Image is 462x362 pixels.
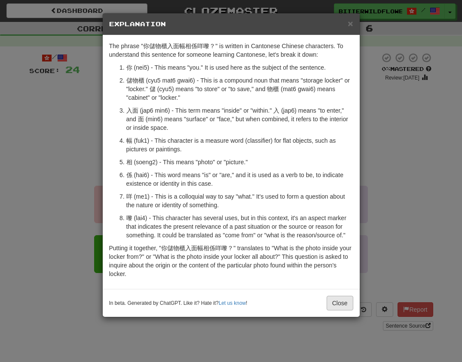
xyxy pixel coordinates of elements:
p: 相 (soeng2) - This means "photo" or "picture." [126,158,353,166]
p: 幅 (fuk1) - This character is a measure word (classifier) for flat objects, such as pictures or pa... [126,136,353,153]
button: Close [327,296,353,310]
p: Putting it together, "你儲物櫃入面幅相係咩嚟？" translates to "What is the photo inside your locker from?" or... [109,244,353,278]
p: The phrase "你儲物櫃入面幅相係咩嚟？" is written in Cantonese Chinese characters. To understand this sentence... [109,42,353,59]
a: Let us know [219,300,246,306]
p: 你 (nei5) - This means "you." It is used here as the subject of the sentence. [126,63,353,72]
p: 嚟 (lai4) - This character has several uses, but in this context, it's an aspect marker that indic... [126,214,353,239]
p: 儲物櫃 (cyu5 mat6 gwai6) - This is a compound noun that means "storage locker" or "locker." 儲 (cyu5)... [126,76,353,102]
p: 係 (hai6) - This word means "is" or "are," and it is used as a verb to be, to indicate existence o... [126,171,353,188]
p: 咩 (me1) - This is a colloquial way to say "what." It's used to form a question about the nature o... [126,192,353,209]
button: Close [348,19,353,28]
small: In beta. Generated by ChatGPT. Like it? Hate it? ! [109,300,248,307]
span: × [348,18,353,28]
p: 入面 (jap6 min6) - This term means "inside" or "within." 入 (jap6) means "to enter," and 面 (min6) me... [126,106,353,132]
h5: Explanation [109,20,353,28]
